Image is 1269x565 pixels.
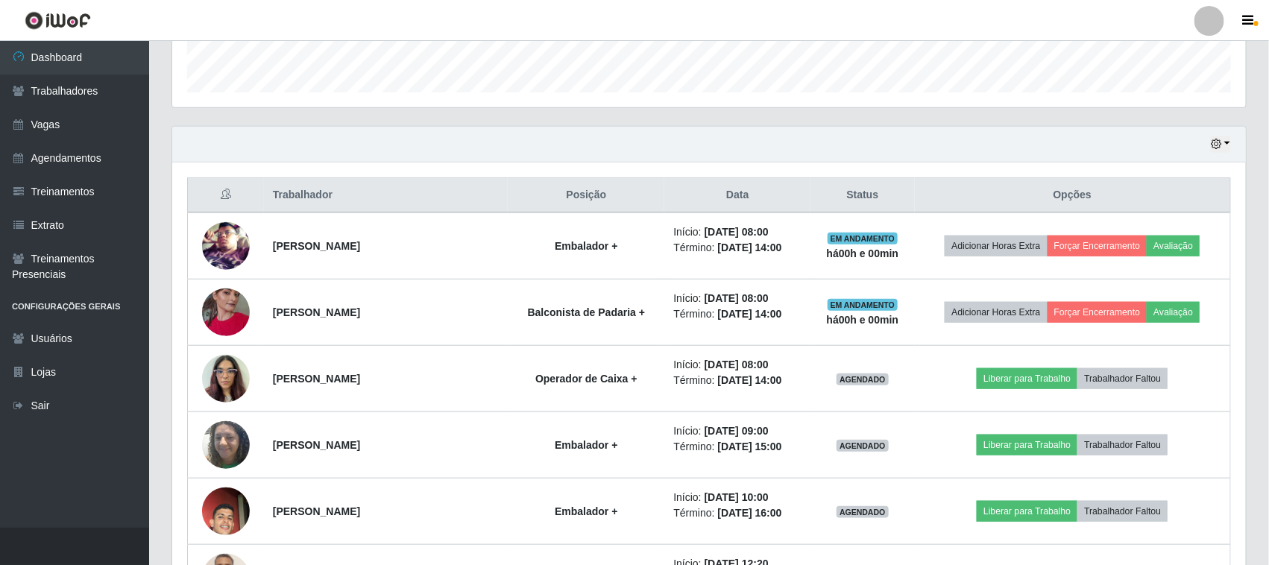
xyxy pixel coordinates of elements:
[202,469,250,554] img: 1729120016145.jpeg
[718,374,782,386] time: [DATE] 14:00
[673,423,802,439] li: Início:
[837,506,889,518] span: AGENDADO
[673,240,802,256] li: Término:
[555,439,617,451] strong: Embalador +
[673,224,802,240] li: Início:
[202,198,250,294] img: 1606759940192.jpeg
[810,178,914,213] th: Status
[535,373,637,385] strong: Operador de Caixa +
[1048,302,1147,323] button: Forçar Encerramento
[202,347,250,410] img: 1743385442240.jpeg
[664,178,810,213] th: Data
[977,435,1077,455] button: Liberar para Trabalho
[837,440,889,452] span: AGENDADO
[1077,435,1168,455] button: Trabalhador Faltou
[977,368,1077,389] button: Liberar para Trabalho
[555,505,617,517] strong: Embalador +
[508,178,664,213] th: Posição
[945,236,1047,256] button: Adicionar Horas Extra
[1077,501,1168,522] button: Trabalhador Faltou
[827,247,899,259] strong: há 00 h e 00 min
[673,291,802,306] li: Início:
[673,439,802,455] li: Término:
[273,373,360,385] strong: [PERSON_NAME]
[1077,368,1168,389] button: Trabalhador Faltou
[718,242,782,253] time: [DATE] 14:00
[673,505,802,521] li: Término:
[705,292,769,304] time: [DATE] 08:00
[1147,236,1200,256] button: Avaliação
[718,308,782,320] time: [DATE] 14:00
[718,441,782,452] time: [DATE] 15:00
[705,425,769,437] time: [DATE] 09:00
[673,373,802,388] li: Término:
[202,413,250,476] img: 1736128144098.jpeg
[25,11,91,30] img: CoreUI Logo
[945,302,1047,323] button: Adicionar Horas Extra
[1048,236,1147,256] button: Forçar Encerramento
[1147,302,1200,323] button: Avaliação
[264,178,508,213] th: Trabalhador
[273,306,360,318] strong: [PERSON_NAME]
[827,314,899,326] strong: há 00 h e 00 min
[828,299,898,311] span: EM ANDAMENTO
[528,306,646,318] strong: Balconista de Padaria +
[273,240,360,252] strong: [PERSON_NAME]
[705,226,769,238] time: [DATE] 08:00
[837,373,889,385] span: AGENDADO
[705,491,769,503] time: [DATE] 10:00
[673,490,802,505] li: Início:
[273,505,360,517] strong: [PERSON_NAME]
[273,439,360,451] strong: [PERSON_NAME]
[977,501,1077,522] button: Liberar para Trabalho
[705,359,769,370] time: [DATE] 08:00
[718,507,782,519] time: [DATE] 16:00
[673,306,802,322] li: Término:
[673,357,802,373] li: Início:
[202,270,250,355] img: 1756285916446.jpeg
[555,240,617,252] strong: Embalador +
[915,178,1231,213] th: Opções
[828,233,898,244] span: EM ANDAMENTO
